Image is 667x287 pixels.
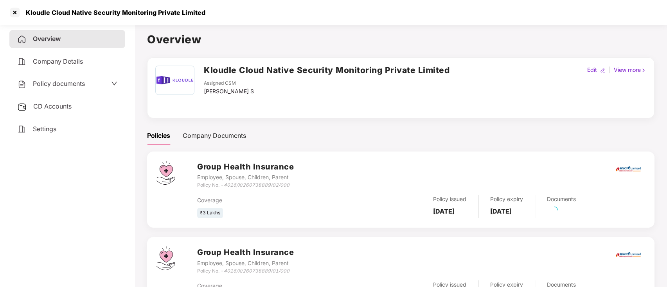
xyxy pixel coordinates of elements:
[204,80,254,87] div: Assigned CSM
[17,102,27,112] img: svg+xml;base64,PHN2ZyB3aWR0aD0iMjUiIGhlaWdodD0iMjQiIHZpZXdCb3g9IjAgMCAyNSAyNCIgZmlsbD0ibm9uZSIgeG...
[641,68,646,73] img: rightIcon
[547,195,576,203] div: Documents
[33,102,72,110] span: CD Accounts
[224,268,289,274] i: 4016/X/260738889/01/000
[17,57,27,66] img: svg+xml;base64,PHN2ZyB4bWxucz0iaHR0cDovL3d3dy53My5vcmcvMjAwMC9zdmciIHdpZHRoPSIyNCIgaGVpZ2h0PSIyNC...
[490,195,523,203] div: Policy expiry
[197,182,294,189] div: Policy No. -
[197,173,294,182] div: Employee, Spouse, Children, Parent
[224,182,289,188] i: 4016/X/260738889/02/000
[600,68,606,73] img: editIcon
[147,131,170,141] div: Policies
[612,66,648,74] div: View more
[17,125,27,134] img: svg+xml;base64,PHN2ZyB4bWxucz0iaHR0cDovL3d3dy53My5vcmcvMjAwMC9zdmciIHdpZHRoPSIyNCIgaGVpZ2h0PSIyNC...
[197,208,223,218] div: ₹3 Lakhs
[433,195,466,203] div: Policy issued
[197,267,294,275] div: Policy No. -
[156,66,193,94] img: logo.jpg
[21,9,205,16] div: Kloudle Cloud Native Security Monitoring Private Limited
[111,80,117,87] span: down
[147,31,654,48] h1: Overview
[183,131,246,141] div: Company Documents
[204,64,449,77] h2: Kloudle Cloud Native Security Monitoring Private Limited
[17,35,27,44] img: svg+xml;base64,PHN2ZyB4bWxucz0iaHR0cDovL3d3dy53My5vcmcvMjAwMC9zdmciIHdpZHRoPSIyNCIgaGVpZ2h0PSIyNC...
[197,161,294,173] h3: Group Health Insurance
[607,66,612,74] div: |
[204,87,254,96] div: [PERSON_NAME] S
[156,246,175,270] img: svg+xml;base64,PHN2ZyB4bWxucz0iaHR0cDovL3d3dy53My5vcmcvMjAwMC9zdmciIHdpZHRoPSI0Ny43MTQiIGhlaWdodD...
[550,205,559,215] span: loading
[197,196,347,205] div: Coverage
[433,207,455,215] b: [DATE]
[17,80,27,89] img: svg+xml;base64,PHN2ZyB4bWxucz0iaHR0cDovL3d3dy53My5vcmcvMjAwMC9zdmciIHdpZHRoPSIyNCIgaGVpZ2h0PSIyNC...
[614,164,642,174] img: icici.png
[33,57,83,65] span: Company Details
[197,246,294,258] h3: Group Health Insurance
[614,250,642,260] img: icici.png
[33,125,56,133] span: Settings
[33,80,85,87] span: Policy documents
[197,259,294,267] div: Employee, Spouse, Children, Parent
[33,35,61,43] span: Overview
[156,161,175,185] img: svg+xml;base64,PHN2ZyB4bWxucz0iaHR0cDovL3d3dy53My5vcmcvMjAwMC9zdmciIHdpZHRoPSI0Ny43MTQiIGhlaWdodD...
[586,66,599,74] div: Edit
[490,207,512,215] b: [DATE]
